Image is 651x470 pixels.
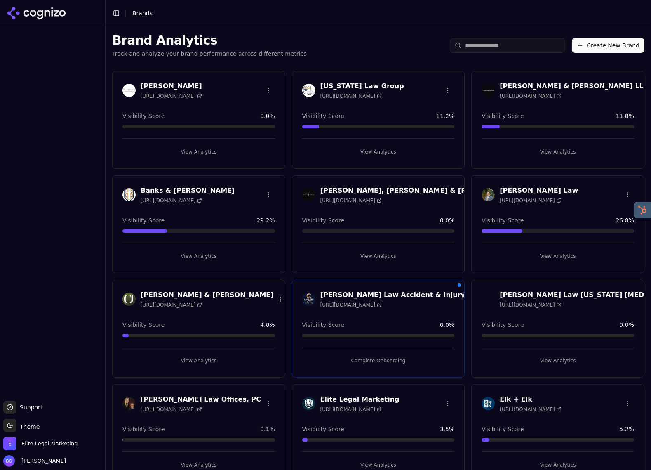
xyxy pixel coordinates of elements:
h3: [PERSON_NAME] Law Offices, PC [141,394,261,404]
button: View Analytics [302,250,455,263]
button: Create New Brand [572,38,644,53]
span: Visibility Score [302,216,344,224]
span: Visibility Score [122,321,165,329]
span: [URL][DOMAIN_NAME] [320,93,382,99]
span: 0.0 % [440,216,455,224]
img: Arizona Law Group [302,84,315,97]
span: 29.2 % [256,216,275,224]
span: [URL][DOMAIN_NAME] [320,406,382,413]
span: [URL][DOMAIN_NAME] [500,406,561,413]
span: 0.0 % [260,112,275,120]
span: [URL][DOMAIN_NAME] [500,302,561,308]
h3: [PERSON_NAME] [141,81,202,91]
span: [URL][DOMAIN_NAME] [141,93,202,99]
h3: Elk + Elk [500,394,561,404]
button: View Analytics [122,250,275,263]
h3: [PERSON_NAME], [PERSON_NAME] & [PERSON_NAME] Law Office [320,186,560,196]
span: 11.2 % [436,112,454,120]
span: 26.8 % [616,216,634,224]
span: Brands [132,10,153,17]
button: View Analytics [482,250,634,263]
span: [PERSON_NAME] [18,457,66,465]
img: Cannon Law [482,188,495,201]
h3: Elite Legal Marketing [320,394,400,404]
img: Bishop, Del Vecchio & Beeks Law Office [302,188,315,201]
button: Open organization switcher [3,437,78,450]
button: View Analytics [122,354,275,367]
img: Elite Legal Marketing [3,437,16,450]
span: [URL][DOMAIN_NAME] [141,406,202,413]
img: Cohen & Jaffe [122,293,136,306]
span: [URL][DOMAIN_NAME] [500,93,561,99]
span: [URL][DOMAIN_NAME] [141,302,202,308]
span: Visibility Score [302,321,344,329]
span: 5.2 % [619,425,634,433]
img: Crossman Law Offices, PC [122,397,136,410]
span: [URL][DOMAIN_NAME] [320,197,382,204]
p: Track and analyze your brand performance across different metrics [112,50,307,58]
button: Open user button [3,455,66,467]
h3: [US_STATE] Law Group [320,81,404,91]
span: 3.5 % [440,425,455,433]
span: [URL][DOMAIN_NAME] [141,197,202,204]
button: View Analytics [302,145,455,158]
img: Brian Gomez [3,455,15,467]
span: Visibility Score [482,112,524,120]
h3: [PERSON_NAME] & [PERSON_NAME] [141,290,274,300]
span: Visibility Score [482,321,524,329]
span: Visibility Score [482,216,524,224]
img: Banks & Brower [122,188,136,201]
span: 4.0 % [260,321,275,329]
span: 0.1 % [260,425,275,433]
span: Visibility Score [122,216,165,224]
span: Visibility Score [302,112,344,120]
span: Visibility Score [302,425,344,433]
img: Elite Legal Marketing [302,397,315,410]
span: Visibility Score [482,425,524,433]
img: Armstrong Lee & Baker LLP [482,84,495,97]
nav: breadcrumb [132,9,153,17]
span: 11.8 % [616,112,634,120]
span: Theme [16,423,40,430]
span: 0.0 % [619,321,634,329]
img: Elk + Elk [482,397,495,410]
span: Support [16,403,42,411]
button: View Analytics [482,354,634,367]
img: Colburn Law Washington Dog Bite [482,293,495,306]
h3: [PERSON_NAME] Law Accident & Injury Lawyers [320,290,498,300]
span: [URL][DOMAIN_NAME] [500,197,561,204]
button: Complete Onboarding [302,354,455,367]
button: View Analytics [122,145,275,158]
img: Aaron Herbert [122,84,136,97]
h3: [PERSON_NAME] Law [500,186,578,196]
span: Elite Legal Marketing [21,440,78,447]
button: View Analytics [482,145,634,158]
span: 0.0 % [440,321,455,329]
span: Visibility Score [122,425,165,433]
h3: [PERSON_NAME] & [PERSON_NAME] LLP [500,81,648,91]
span: [URL][DOMAIN_NAME] [320,302,382,308]
img: Colburn Law Accident & Injury Lawyers [302,293,315,306]
span: Visibility Score [122,112,165,120]
h1: Brand Analytics [112,33,307,48]
h3: Banks & [PERSON_NAME] [141,186,235,196]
